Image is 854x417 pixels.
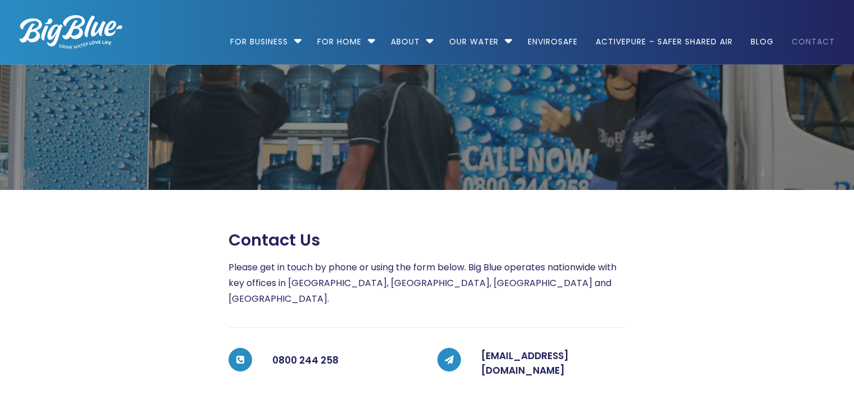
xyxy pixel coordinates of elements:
[481,349,569,377] a: [EMAIL_ADDRESS][DOMAIN_NAME]
[229,260,626,307] p: Please get in touch by phone or using the form below. Big Blue operates nationwide with key offic...
[272,349,417,371] h5: 0800 244 258
[20,15,122,49] img: logo
[229,230,320,250] span: Contact us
